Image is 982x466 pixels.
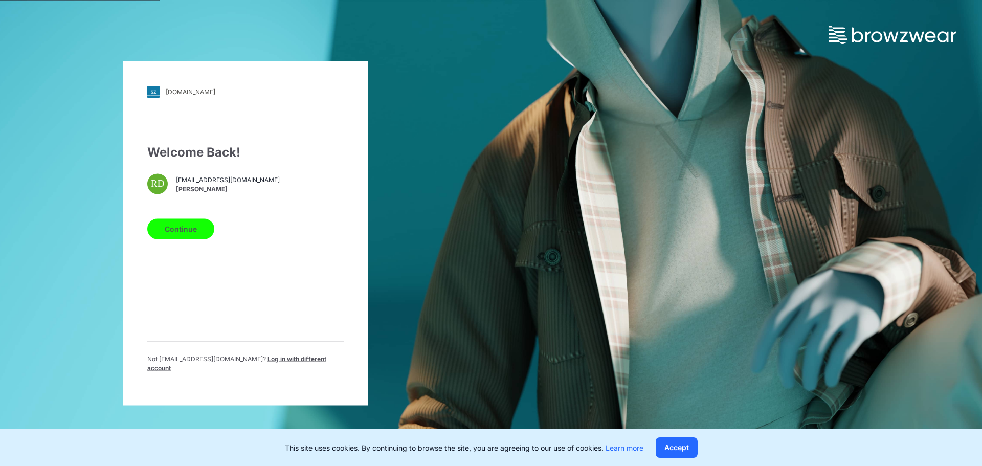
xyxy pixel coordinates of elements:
[656,437,698,458] button: Accept
[147,218,214,239] button: Continue
[285,442,643,453] p: This site uses cookies. By continuing to browse the site, you are agreeing to our use of cookies.
[166,88,215,96] div: [DOMAIN_NAME]
[147,143,344,161] div: Welcome Back!
[147,85,344,98] a: [DOMAIN_NAME]
[147,354,344,372] p: Not [EMAIL_ADDRESS][DOMAIN_NAME] ?
[606,443,643,452] a: Learn more
[176,175,280,185] span: [EMAIL_ADDRESS][DOMAIN_NAME]
[147,173,168,194] div: RD
[176,185,280,194] span: [PERSON_NAME]
[829,26,956,44] img: browzwear-logo.73288ffb.svg
[147,85,160,98] img: svg+xml;base64,PHN2ZyB3aWR0aD0iMjgiIGhlaWdodD0iMjgiIHZpZXdCb3g9IjAgMCAyOCAyOCIgZmlsbD0ibm9uZSIgeG...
